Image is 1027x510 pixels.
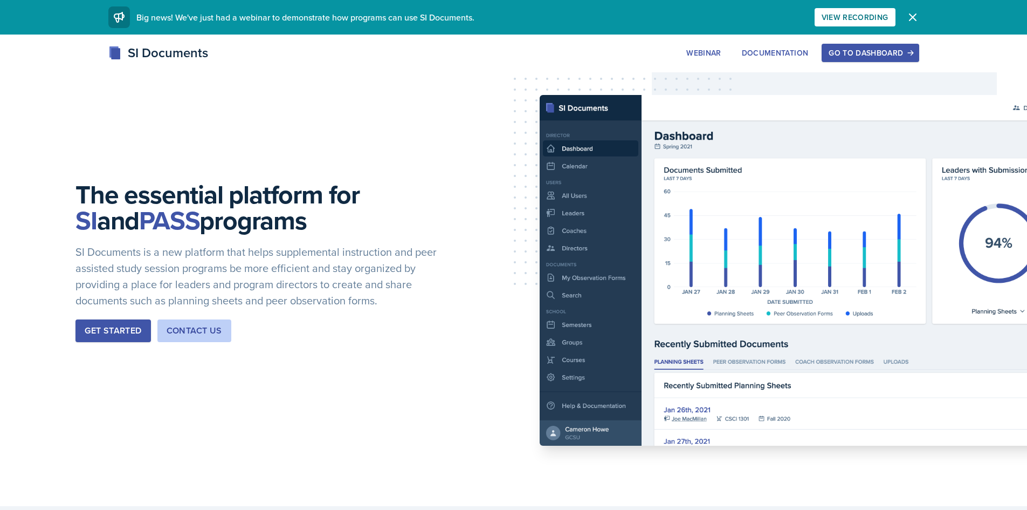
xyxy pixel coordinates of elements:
[686,49,721,57] div: Webinar
[136,11,474,23] span: Big news! We've just had a webinar to demonstrate how programs can use SI Documents.
[742,49,809,57] div: Documentation
[735,44,816,62] button: Documentation
[822,44,919,62] button: Go to Dashboard
[815,8,895,26] button: View Recording
[108,43,208,63] div: SI Documents
[157,319,231,342] button: Contact Us
[829,49,912,57] div: Go to Dashboard
[167,324,222,337] div: Contact Us
[75,319,150,342] button: Get Started
[822,13,888,22] div: View Recording
[679,44,728,62] button: Webinar
[85,324,141,337] div: Get Started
